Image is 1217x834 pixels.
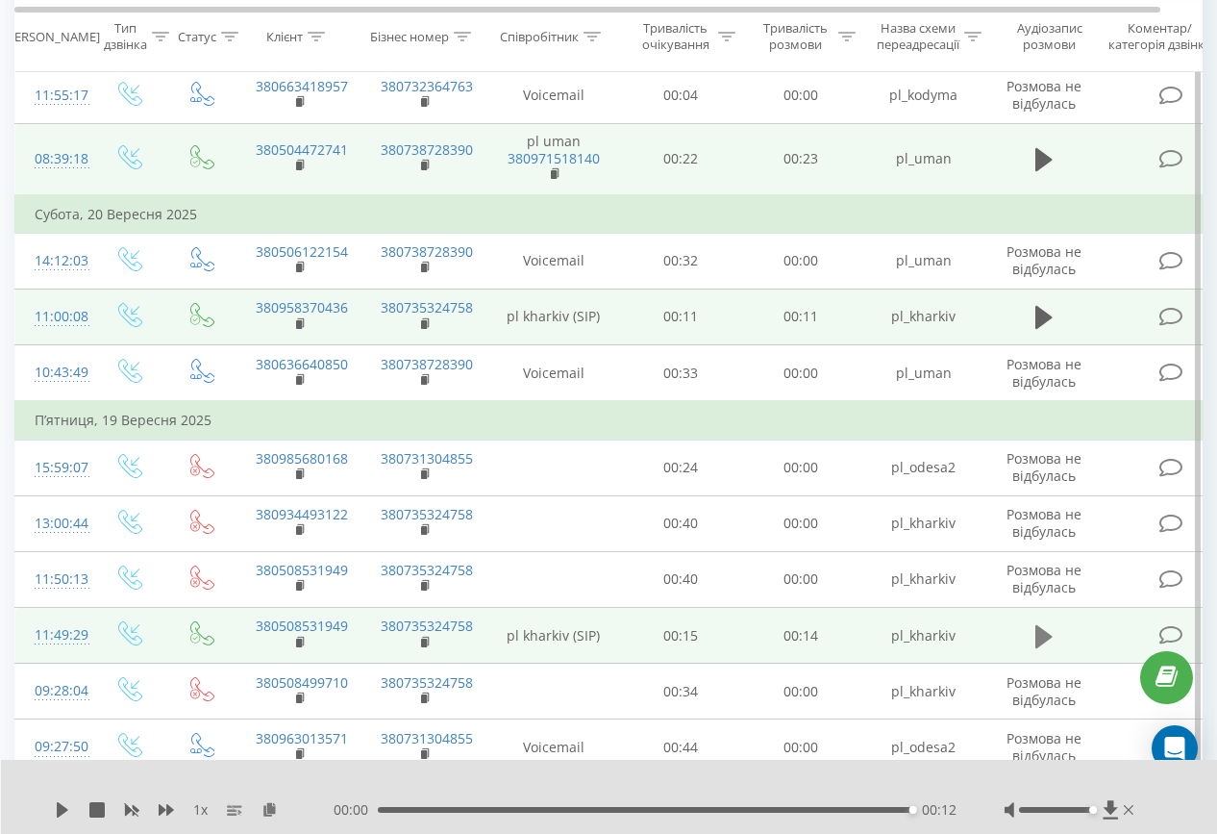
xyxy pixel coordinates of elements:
[35,728,73,766] div: 09:27:50
[256,77,348,95] a: 380663418957
[621,233,741,289] td: 00:32
[256,505,348,523] a: 380934493122
[486,67,621,123] td: Voicemail
[1006,77,1081,113] span: Розмова не відбулась
[621,720,741,776] td: 00:44
[35,298,73,336] div: 11:00:08
[621,289,741,344] td: 00:11
[381,617,473,635] a: 380735324758
[500,28,579,44] div: Співробітник
[637,20,713,53] div: Тривалість очікування
[256,355,348,373] a: 380636640850
[35,561,73,598] div: 11:50:13
[861,551,986,607] td: pl_kharkiv
[486,233,621,289] td: Voicemail
[381,561,473,579] a: 380735324758
[922,800,956,820] span: 00:12
[35,140,73,178] div: 08:39:18
[1104,20,1216,53] div: Коментар/категорія дзвінка
[621,551,741,607] td: 00:40
[256,140,348,159] a: 380504472741
[621,124,741,195] td: 00:22
[486,345,621,402] td: Voicemail
[256,298,348,316] a: 380958370436
[486,720,621,776] td: Voicemail
[621,608,741,664] td: 00:15
[178,28,216,44] div: Статус
[877,20,959,53] div: Назва схеми переадресації
[193,800,208,820] span: 1 x
[621,495,741,551] td: 00:40
[909,806,917,814] div: Accessibility label
[758,20,833,53] div: Тривалість розмови
[381,298,473,316] a: 380735324758
[35,77,73,114] div: 11:55:17
[621,664,741,720] td: 00:34
[104,20,147,53] div: Тип дзвінка
[256,729,348,747] a: 380963013571
[621,67,741,123] td: 00:04
[1006,449,1081,485] span: Розмова не відбулась
[861,345,986,402] td: pl_uman
[1006,673,1081,709] span: Розмова не відбулась
[1003,20,1096,53] div: Аудіозапис розмови
[741,608,861,664] td: 00:14
[741,551,861,607] td: 00:00
[266,28,303,44] div: Клієнт
[35,617,73,654] div: 11:49:29
[861,608,986,664] td: pl_kharkiv
[256,449,348,468] a: 380985680168
[1006,729,1081,765] span: Розмова не відбулась
[370,28,449,44] div: Бізнес номер
[861,67,986,123] td: pl_kodyma
[861,289,986,344] td: pl_kharkiv
[861,124,986,195] td: pl_uman
[35,505,73,543] div: 13:00:44
[741,289,861,344] td: 00:11
[861,233,986,289] td: pl_uman
[381,505,473,523] a: 380735324758
[381,77,473,95] a: 380732364763
[35,242,73,280] div: 14:12:03
[741,664,861,720] td: 00:00
[3,28,100,44] div: [PERSON_NAME]
[256,617,348,635] a: 380508531949
[1006,242,1081,278] span: Розмова не відбулась
[741,440,861,495] td: 00:00
[35,449,73,487] div: 15:59:07
[35,672,73,710] div: 09:28:04
[621,345,741,402] td: 00:33
[508,149,600,167] a: 380971518140
[1006,561,1081,596] span: Розмова не відбулась
[486,608,621,664] td: pl kharkiv (SIP)
[861,664,986,720] td: pl_kharkiv
[381,449,473,468] a: 380731304855
[486,124,621,195] td: pl uman
[35,354,73,392] div: 10:43:49
[381,355,473,373] a: 380738728390
[1006,355,1081,391] span: Розмова не відбулась
[381,242,473,261] a: 380738728390
[741,124,861,195] td: 00:23
[741,495,861,551] td: 00:00
[861,720,986,776] td: pl_odesa2
[256,673,348,692] a: 380508499710
[741,233,861,289] td: 00:00
[256,561,348,579] a: 380508531949
[1152,725,1198,771] div: Open Intercom Messenger
[861,440,986,495] td: pl_odesa2
[1089,806,1097,814] div: Accessibility label
[486,289,621,344] td: pl kharkiv (SIP)
[256,242,348,261] a: 380506122154
[381,673,473,692] a: 380735324758
[621,440,741,495] td: 00:24
[741,720,861,776] td: 00:00
[1006,505,1081,541] span: Розмова не відбулась
[741,345,861,402] td: 00:00
[381,729,473,747] a: 380731304855
[861,495,986,551] td: pl_kharkiv
[741,67,861,123] td: 00:00
[334,800,378,820] span: 00:00
[381,140,473,159] a: 380738728390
